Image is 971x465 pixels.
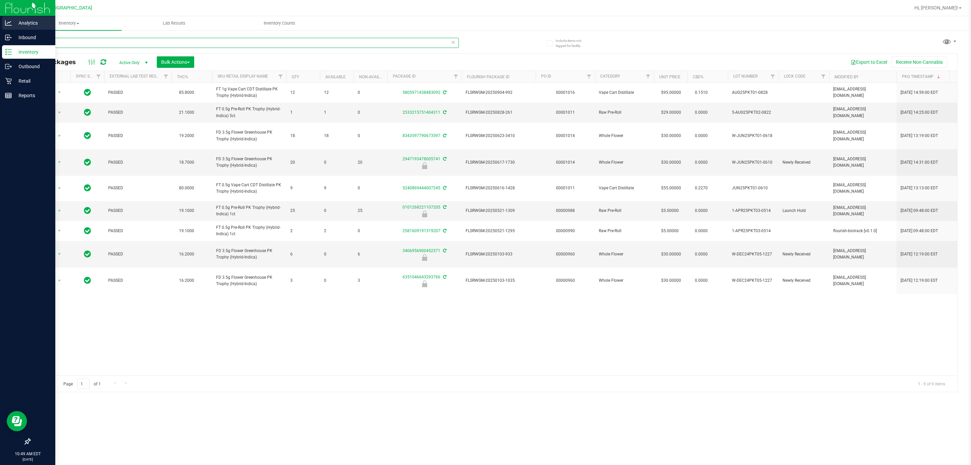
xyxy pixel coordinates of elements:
span: W-JUN25PKT01-0610 [732,159,774,166]
span: [EMAIL_ADDRESS][DOMAIN_NAME] [833,156,892,169]
span: select [55,206,64,216]
span: FLSRWGM-20250617-1730 [466,159,532,166]
a: 8343597790673597 [403,133,440,138]
span: [EMAIL_ADDRESS][DOMAIN_NAME] [833,204,892,217]
span: Newly Received [783,159,825,166]
span: 18.7000 [176,158,198,167]
span: PASSED [108,89,168,96]
span: select [55,88,64,97]
p: 10:49 AM EDT [3,451,52,457]
a: Filter [160,71,172,82]
span: FLSRWGM-20250103-933 [466,251,532,257]
a: Lab Results [122,16,227,30]
span: Newly Received [783,277,825,284]
span: PASSED [108,133,168,139]
span: Launch Hold [783,208,825,214]
a: Inventory [16,16,122,30]
a: CBD% [693,75,704,79]
a: Sync Status [76,74,102,79]
a: 2581609191319207 [403,228,440,233]
p: Reports [12,91,52,100]
span: Vape Cart Distillate [599,185,650,191]
span: flourish-biotrack [v0.1.0] [833,228,892,234]
span: $30.00000 [658,158,684,167]
p: Inbound [12,33,52,42]
span: 12 [290,89,316,96]
span: FLSRWGM-20250521-1309 [466,208,532,214]
a: 00000960 [556,252,575,256]
span: 1 - 9 of 9 items [913,379,950,389]
span: select [55,276,64,285]
span: 16.2000 [176,276,198,285]
span: 0.2270 [692,183,711,193]
input: Search Package ID, Item Name, SKU, Lot or Part Number... [30,38,459,48]
a: PO ID [541,74,551,79]
a: Lock Code [784,74,805,79]
span: 20 [358,159,383,166]
a: Sku Retail Display Name [217,74,268,79]
span: select [55,108,64,117]
span: 0.0000 [692,206,711,216]
span: select [55,158,64,167]
span: 6 [358,251,383,257]
span: FLSRWGM-20250904-992 [466,89,532,96]
a: Unit Price [659,75,680,79]
span: 19.1000 [176,206,198,216]
span: 20 [290,159,316,166]
span: FLSRWGM-20250616-1428 [466,185,532,191]
span: FD 3.5g Flower Greenhouse PK Trophy (Hybrid-Indica) [216,156,282,169]
span: 1-APR25PKT03-0514 [732,208,774,214]
a: Category [600,74,620,79]
span: Sync from Compliance System [442,157,446,161]
span: PASSED [108,185,168,191]
span: $5.00000 [658,206,682,216]
span: 19.1000 [176,226,198,236]
a: Available [325,75,346,79]
span: [EMAIL_ADDRESS][DOMAIN_NAME] [833,248,892,261]
span: PASSED [108,228,168,234]
span: In Sync [84,108,91,117]
a: 00000988 [556,208,575,213]
span: Sync from Compliance System [442,205,446,210]
span: Raw Pre-Roll [599,109,650,116]
span: 0 [324,277,350,284]
span: Raw Pre-Roll [599,208,650,214]
span: [DATE] 13:13:00 EDT [901,185,938,191]
a: Inventory Counts [227,16,332,30]
span: 0.0000 [692,249,711,259]
span: PASSED [108,208,168,214]
span: 0.0000 [692,158,711,167]
span: FLSRWGM-20250103-1035 [466,277,532,284]
span: 0 [358,228,383,234]
a: 5240869444007245 [403,186,440,190]
div: Newly Received [386,254,463,261]
span: Include items not tagged for facility [556,38,589,48]
span: Sync from Compliance System [442,248,446,253]
span: In Sync [84,226,91,236]
span: 0 [324,159,350,166]
a: Non-Available [359,75,389,79]
span: PASSED [108,109,168,116]
a: Modified By [834,75,858,79]
span: FLSRWGM-20250828-261 [466,109,532,116]
span: Sync from Compliance System [442,228,446,233]
span: $30.00000 [658,249,684,259]
a: 00001016 [556,90,575,95]
inline-svg: Reports [5,92,12,99]
span: Raw Pre-Roll [599,228,650,234]
a: 6351046643293766 [403,275,440,279]
span: [EMAIL_ADDRESS][DOMAIN_NAME] [833,86,892,99]
span: 1-APR25PKT03-0514 [732,228,774,234]
span: W-DEC24PKT05-1227 [732,251,774,257]
span: FT 0.5g Pre-Roll PK Trophy (Hybrid-Indica) 1ct [216,224,282,237]
span: All Packages [35,58,83,66]
button: Export to Excel [846,56,891,68]
span: 19.2000 [176,131,198,141]
span: $30.00000 [658,131,684,141]
span: Inventory Counts [255,20,304,26]
span: Bulk Actions [161,59,190,65]
span: 9 [290,185,316,191]
a: Filter [643,71,654,82]
span: Sync from Compliance System [442,186,446,190]
a: 00000990 [556,228,575,233]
